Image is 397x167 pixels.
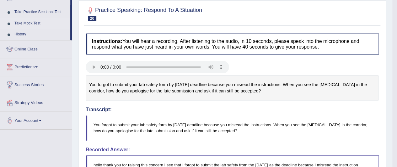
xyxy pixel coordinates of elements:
a: Take Mock Test [12,18,70,29]
a: Predictions [0,58,72,74]
a: History [12,29,70,40]
a: Success Stories [0,76,72,92]
a: Strategy Videos [0,94,72,110]
blockquote: You forgot to submit your lab safety form by [DATE] deadline because you misread the instructions... [86,115,379,140]
h2: Practice Speaking: Respond To A Situation [86,6,202,21]
a: Take Practice Sectional Test [12,7,70,18]
div: You forgot to submit your lab safety form by [DATE] deadline because you misread the instructions... [86,75,379,101]
span: 20 [88,16,96,21]
b: Instructions: [92,39,122,44]
a: Online Class [0,40,72,56]
h4: You will hear a recording. After listening to the audio, in 10 seconds, please speak into the mic... [86,34,379,55]
h4: Recorded Answer: [86,147,379,153]
a: Your Account [0,112,72,128]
